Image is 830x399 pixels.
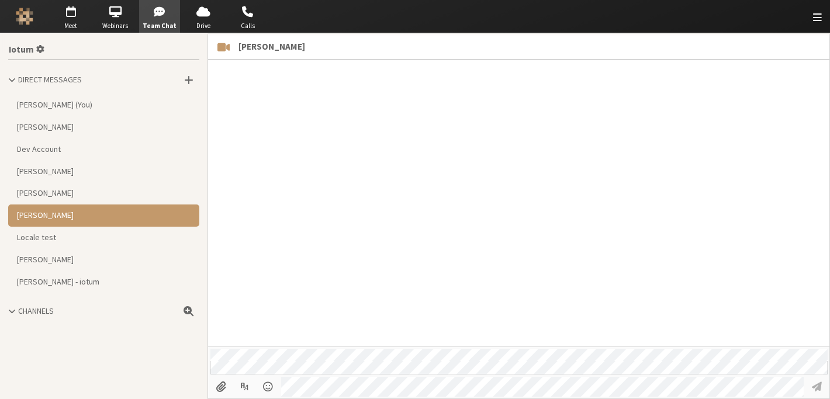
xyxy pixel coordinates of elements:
span: Calls [227,21,268,31]
button: [PERSON_NAME] - iotum [8,270,199,293]
button: Dev Account [8,138,199,160]
span: Team Chat [139,21,180,31]
span: Direct Messages [18,74,82,85]
span: Iotum [9,45,34,55]
button: [PERSON_NAME] [8,248,199,270]
button: Locale test [8,227,199,249]
button: Start a meeting [211,34,236,60]
button: [PERSON_NAME] [8,160,199,182]
button: Settings [4,37,49,60]
img: Iotum [16,8,33,25]
button: [PERSON_NAME] [8,204,199,227]
button: Send message [806,377,828,397]
span: Drive [183,21,224,31]
button: [PERSON_NAME] [8,116,199,138]
button: [PERSON_NAME] (You) [8,94,199,116]
span: Webinars [95,21,136,31]
span: [PERSON_NAME] [238,40,305,53]
button: [PERSON_NAME] [8,182,199,204]
span: Meet [50,21,91,31]
span: Channels [18,306,54,316]
button: Open menu [258,377,279,397]
button: Show formatting [234,377,255,397]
